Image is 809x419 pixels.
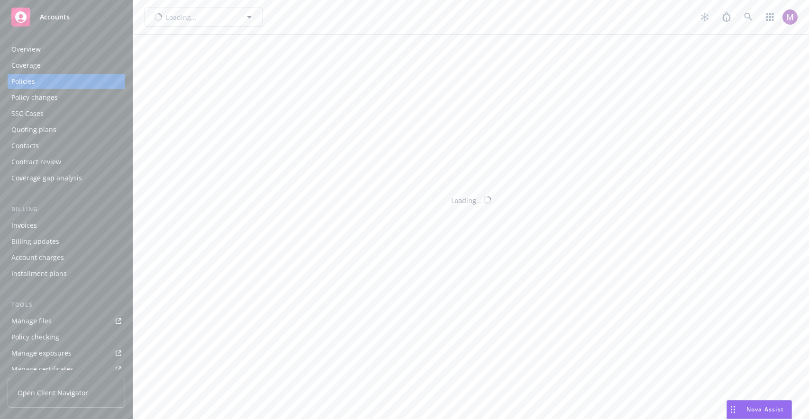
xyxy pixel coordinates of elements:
div: Contract review [11,154,61,169]
a: Policy checking [8,330,125,345]
button: Nova Assist [727,400,792,419]
a: Quoting plans [8,122,125,137]
a: Search [739,8,758,27]
div: Tools [8,300,125,310]
div: SSC Cases [11,106,44,121]
div: Invoices [11,218,37,233]
div: Policy changes [11,90,58,105]
a: Accounts [8,4,125,30]
a: Contract review [8,154,125,169]
div: Policies [11,74,35,89]
div: Billing [8,205,125,214]
a: Account charges [8,250,125,265]
a: Coverage [8,58,125,73]
span: Accounts [40,13,70,21]
div: Manage certificates [11,362,73,377]
a: SSC Cases [8,106,125,121]
div: Manage files [11,313,52,329]
a: Installment plans [8,266,125,281]
a: Policies [8,74,125,89]
a: Invoices [8,218,125,233]
a: Manage exposures [8,346,125,361]
div: Contacts [11,138,39,153]
a: Manage files [8,313,125,329]
a: Coverage gap analysis [8,170,125,186]
a: Switch app [761,8,780,27]
a: Policy changes [8,90,125,105]
a: Billing updates [8,234,125,249]
div: Coverage [11,58,41,73]
a: Contacts [8,138,125,153]
span: Open Client Navigator [18,388,88,398]
img: photo [782,9,798,25]
div: Overview [11,42,41,57]
div: Manage exposures [11,346,72,361]
span: Loading... [166,12,197,22]
a: Report a Bug [717,8,736,27]
div: Account charges [11,250,64,265]
div: Coverage gap analysis [11,170,82,186]
button: Loading... [145,8,263,27]
a: Manage certificates [8,362,125,377]
div: Billing updates [11,234,59,249]
div: Loading... [451,195,482,205]
div: Quoting plans [11,122,56,137]
a: Overview [8,42,125,57]
div: Installment plans [11,266,67,281]
a: Stop snowing [695,8,714,27]
span: Nova Assist [746,405,784,413]
div: Drag to move [727,401,739,419]
div: Policy checking [11,330,59,345]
